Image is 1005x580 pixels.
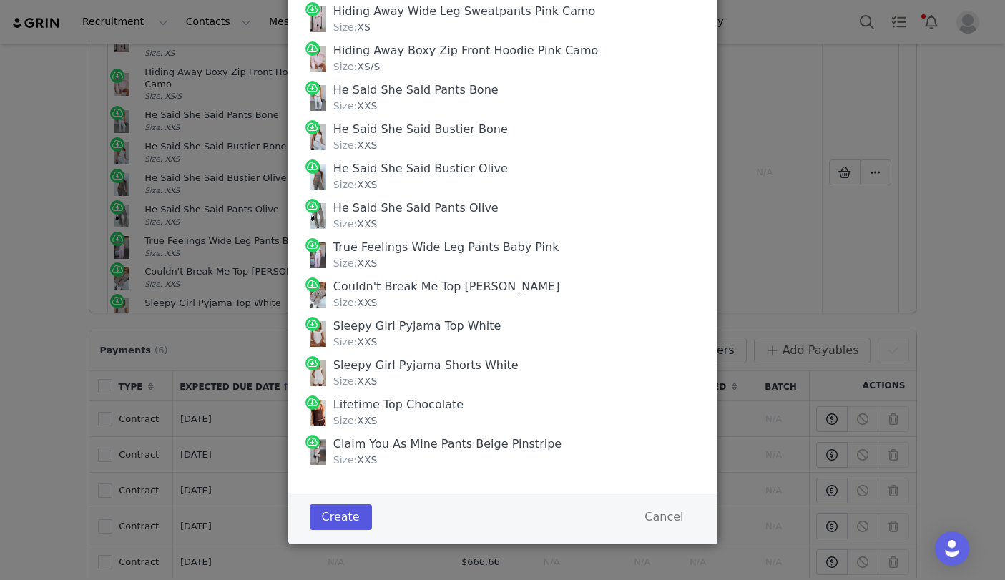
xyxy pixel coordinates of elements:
img: A2A73A39-DCF8-43F1-BA0E-4AE03DC11686.jpg [310,6,326,32]
span: XXS [333,297,378,308]
img: white-fox-he-said-she-said-pants-bustier-olive-green-12.8.25-10.jpg [310,164,326,190]
img: white-fox-he-said-she-said-pants-bustier-bone-brown-12.8.25-04.jpg [310,85,326,111]
img: F082C31A-ADF7-4EA0-9A8D-6D9BDB87E05D.jpg [310,46,326,72]
img: white-fox-he-said-she-said-pants-bustier-olive-green-12.8.25-01.jpg [310,203,326,229]
div: True Feelings Wide Leg Pants Baby Pink [333,239,559,256]
span: Size: [333,100,357,112]
span: XS/S [333,61,381,72]
div: He Said She Said Bustier Bone [333,121,508,138]
span: XXS [333,100,378,112]
div: Hiding Away Wide Leg Sweatpants Pink Camo [333,3,595,20]
div: Open Intercom Messenger [935,531,969,566]
span: Size: [333,257,357,269]
span: XXS [333,179,378,190]
body: Rich Text Area. Press ALT-0 for help. [11,11,496,27]
span: Size: [333,297,357,308]
img: white-fox-he-said-she-said-pants-bustier-bone-brown-12.8.25-08.jpg [310,124,326,150]
span: Size: [333,218,357,230]
span: Size: [333,179,357,190]
div: He Said She Said Pants Bone [333,82,499,99]
span: XS [333,21,371,33]
div: He Said She Said Pants Olive [333,200,499,217]
div: Couldn't Break Me Top [PERSON_NAME] [333,278,560,295]
span: Size: [333,61,357,72]
span: Size: [333,21,357,33]
span: XXS [333,257,378,269]
span: XXS [333,218,378,230]
div: Hiding Away Boxy Zip Front Hoodie Pink Camo [333,42,598,59]
span: Size: [333,139,357,151]
div: He Said She Said Bustier Olive [333,160,508,177]
span: XXS [333,139,378,151]
img: white-fox-true-feelings-wide-leg-pants-baby-pink-pink-26.8.25-02.jpg [310,242,326,268]
img: COULDN_T_BREAK_ME_TOP_30.10.2401.jpg [310,282,326,308]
